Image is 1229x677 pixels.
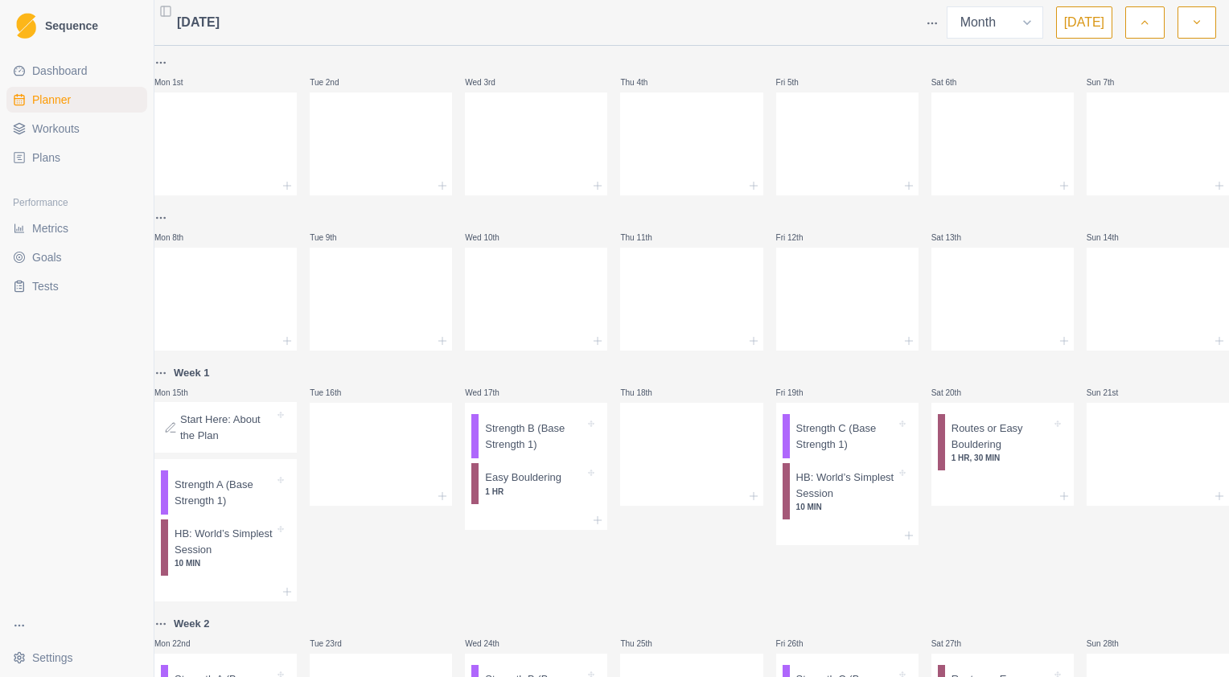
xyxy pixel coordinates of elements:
div: Strength B (Base Strength 1) [471,414,601,458]
span: Metrics [32,220,68,236]
div: Performance [6,190,147,215]
p: Tue 16th [310,387,358,399]
p: Strength C (Base Strength 1) [796,421,896,452]
p: Strength A (Base Strength 1) [175,477,274,508]
p: 1 HR, 30 MIN [952,452,1051,464]
a: Tests [6,273,147,299]
p: Tue 2nd [310,76,358,88]
p: 10 MIN [175,557,274,569]
p: Sat 6th [931,76,980,88]
p: Thu 18th [620,387,668,399]
a: Plans [6,145,147,170]
p: Strength B (Base Strength 1) [485,421,585,452]
p: Sun 21st [1087,387,1135,399]
p: Sun 14th [1087,232,1135,244]
p: Week 1 [174,365,210,381]
p: Thu 4th [620,76,668,88]
p: HB: World’s Simplest Session [175,526,274,557]
div: Routes or Easy Bouldering1 HR, 30 MIN [938,414,1067,470]
p: Mon 22nd [154,638,203,650]
p: HB: World’s Simplest Session [796,470,896,501]
p: Wed 3rd [465,76,513,88]
a: LogoSequence [6,6,147,45]
p: Tue 23rd [310,638,358,650]
a: Planner [6,87,147,113]
p: Sun 28th [1087,638,1135,650]
p: Wed 17th [465,387,513,399]
span: [DATE] [177,13,220,32]
p: Sat 13th [931,232,980,244]
p: Thu 25th [620,638,668,650]
span: Tests [32,278,59,294]
button: Settings [6,645,147,671]
p: Fri 26th [776,638,824,650]
span: Planner [32,92,71,108]
a: Workouts [6,116,147,142]
p: Wed 10th [465,232,513,244]
span: Plans [32,150,60,166]
p: Sat 27th [931,638,980,650]
p: Tue 9th [310,232,358,244]
img: Logo [16,13,36,39]
p: Sat 20th [931,387,980,399]
span: Goals [32,249,62,265]
a: Metrics [6,215,147,241]
div: Strength C (Base Strength 1) [783,414,912,458]
a: Dashboard [6,58,147,84]
p: Routes or Easy Bouldering [952,421,1051,452]
p: 1 HR [485,486,585,498]
div: Start Here: About the Plan [154,402,297,453]
span: Workouts [32,121,80,137]
p: Mon 8th [154,232,203,244]
button: [DATE] [1056,6,1112,39]
span: Sequence [45,20,98,31]
div: Easy Bouldering1 HR [471,463,601,504]
a: Goals [6,244,147,270]
p: Fri 19th [776,387,824,399]
p: Thu 11th [620,232,668,244]
p: Easy Bouldering [485,470,561,486]
p: 10 MIN [796,501,896,513]
p: Start Here: About the Plan [180,412,274,443]
p: Sun 7th [1087,76,1135,88]
p: Mon 15th [154,387,203,399]
p: Fri 5th [776,76,824,88]
div: HB: World’s Simplest Session10 MIN [161,519,290,576]
p: Fri 12th [776,232,824,244]
p: Week 2 [174,616,210,632]
div: Strength A (Base Strength 1) [161,470,290,515]
p: Wed 24th [465,638,513,650]
div: HB: World’s Simplest Session10 MIN [783,463,912,519]
span: Dashboard [32,63,88,79]
p: Mon 1st [154,76,203,88]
